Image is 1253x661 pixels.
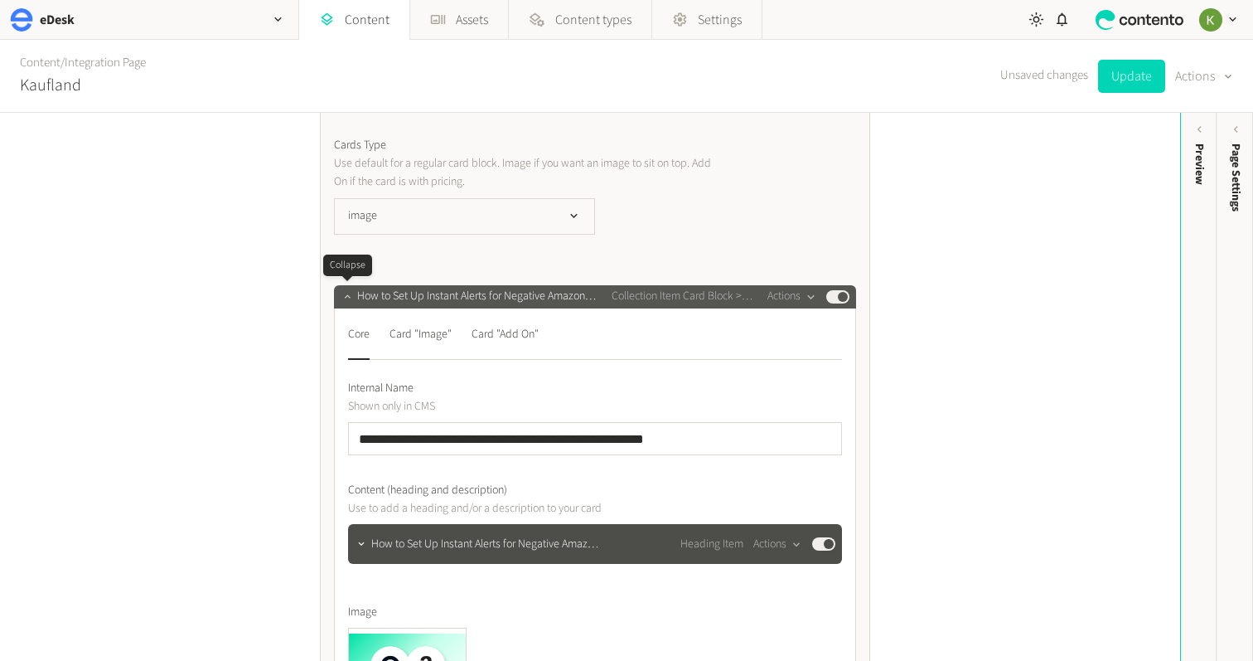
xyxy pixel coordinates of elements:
[348,322,370,348] div: Core
[10,8,33,32] img: eDesk
[1175,60,1233,93] button: Actions
[348,397,725,416] p: Shown only in CMS
[348,499,725,518] p: Use to add a heading and/or a description to your card
[334,198,595,235] button: image
[20,73,81,98] h2: Kaufland
[389,322,452,348] div: Card "Image"
[60,54,65,71] span: /
[357,288,602,305] span: How to Set Up Instant Alerts for Negative Amazon Feedback
[334,137,386,154] span: Cards Type
[1098,60,1165,93] button: Update
[680,536,743,553] span: Heading Item
[555,10,631,30] span: Content types
[40,10,75,30] h2: eDesk
[612,288,757,305] span: Collection Item Card Block > Card Item
[698,10,742,30] span: Settings
[1191,143,1208,185] div: Preview
[334,154,711,192] p: Use default for a regular card block. Image if you want an image to sit on top. Add On if the car...
[472,322,539,348] div: Card "Add On"
[348,380,414,397] span: Internal Name
[65,54,146,71] a: Integration Page
[348,604,377,621] span: Image
[753,534,802,554] button: Actions
[348,482,507,499] span: Content (heading and description)
[767,287,816,307] button: Actions
[371,536,603,553] span: How to Set Up Instant Alerts for Negative Amazon Feedback
[20,54,60,71] a: Content
[323,255,372,276] div: Collapse
[1000,66,1088,85] span: Unsaved changes
[1199,8,1222,32] img: Keelin Terry
[1227,143,1245,211] span: Page Settings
